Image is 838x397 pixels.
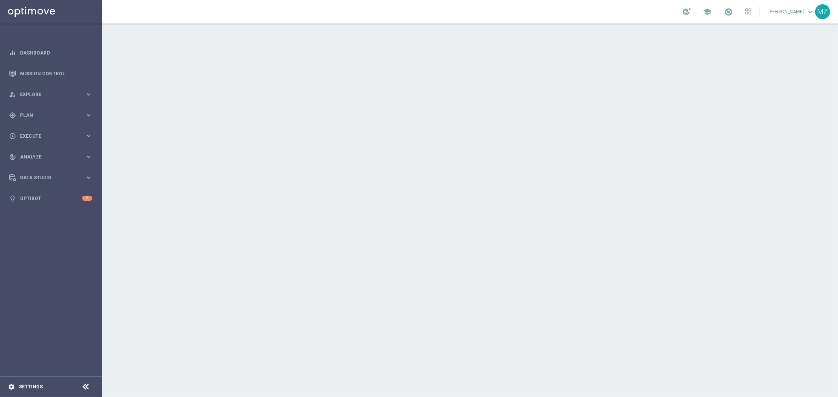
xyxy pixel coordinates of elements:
[9,195,93,202] button: lightbulb Optibot 5
[20,134,85,138] span: Execute
[19,384,43,389] a: Settings
[82,196,92,201] div: 5
[20,42,92,63] a: Dashboard
[9,91,93,98] button: person_search Explore keyboard_arrow_right
[815,4,830,19] div: MZ
[9,50,93,56] button: equalizer Dashboard
[9,63,92,84] div: Mission Control
[85,111,92,119] i: keyboard_arrow_right
[85,174,92,181] i: keyboard_arrow_right
[9,91,16,98] i: person_search
[9,42,92,63] div: Dashboard
[20,92,85,97] span: Explore
[703,7,711,16] span: school
[9,91,85,98] div: Explore
[85,153,92,160] i: keyboard_arrow_right
[20,175,85,180] span: Data Studio
[85,91,92,98] i: keyboard_arrow_right
[9,188,92,209] div: Optibot
[9,133,85,140] div: Execute
[9,154,93,160] button: track_changes Analyze keyboard_arrow_right
[9,133,93,139] button: play_circle_outline Execute keyboard_arrow_right
[9,49,16,56] i: equalizer
[9,175,93,181] button: Data Studio keyboard_arrow_right
[8,383,15,390] i: settings
[20,155,85,159] span: Analyze
[9,112,16,119] i: gps_fixed
[20,188,82,209] a: Optibot
[9,153,85,160] div: Analyze
[9,112,85,119] div: Plan
[20,63,92,84] a: Mission Control
[9,133,16,140] i: play_circle_outline
[9,174,85,181] div: Data Studio
[9,112,93,118] button: gps_fixed Plan keyboard_arrow_right
[85,132,92,140] i: keyboard_arrow_right
[9,153,16,160] i: track_changes
[768,6,815,18] a: [PERSON_NAME]keyboard_arrow_down
[9,71,93,77] button: Mission Control
[9,195,16,202] i: lightbulb
[20,113,85,118] span: Plan
[806,7,814,16] span: keyboard_arrow_down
